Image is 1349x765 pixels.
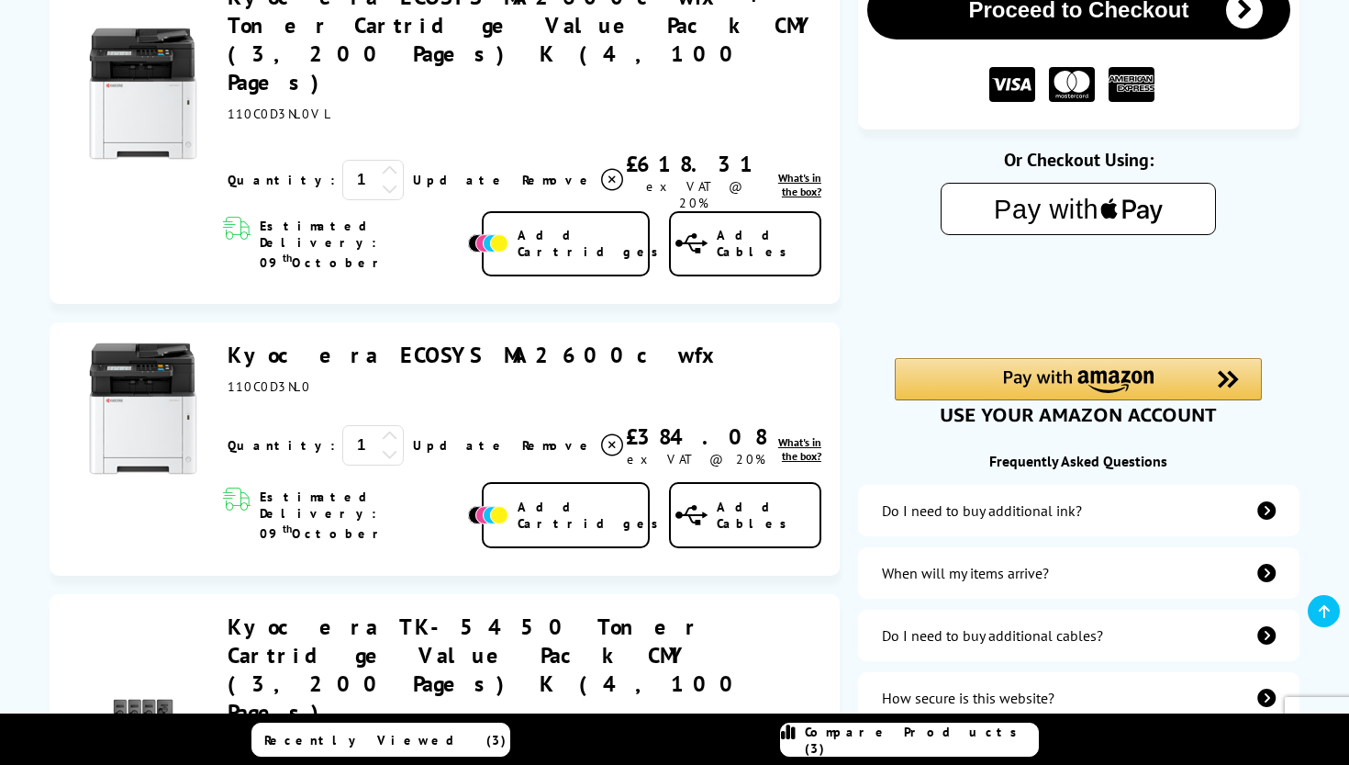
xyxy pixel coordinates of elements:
[228,613,746,726] a: Kyocera TK-5450 Toner Cartridge Value Pack CMY (3,200 Pages) K (4,100 Pages)
[627,451,765,467] span: ex VAT @ 20%
[413,437,507,454] a: Update
[858,148,1299,172] div: Or Checkout Using:
[228,172,335,188] span: Quantity:
[766,435,821,463] a: lnk_inthebox
[895,358,1262,422] div: Amazon Pay - Use your Amazon account
[228,437,335,454] span: Quantity:
[74,341,212,478] img: Kyocera ECOSYS MA2600cwfx
[858,610,1299,661] a: additional-cables
[858,547,1299,599] a: items-arrive
[882,564,1049,582] div: When will my items arrive?
[522,432,626,459] a: Delete item from your basket
[882,626,1103,645] div: Do I need to buy additional cables?
[522,437,595,454] span: Remove
[228,341,726,369] a: Kyocera ECOSYS MA2600cwfx
[260,489,464,542] span: Estimated Delivery: 09 October
[522,166,626,194] a: Delete item from your basket
[626,422,766,451] div: £384.08
[778,435,821,463] span: What's in the box?
[882,689,1054,707] div: How secure is this website?
[518,499,668,532] span: Add Cartridges
[413,172,507,188] a: Update
[858,485,1299,536] a: additional-ink
[778,171,821,198] span: What's in the box?
[228,106,332,122] span: 110C0D3NL0VL
[264,732,507,748] span: Recently Viewed (3)
[1049,67,1095,103] img: MASTER CARD
[74,26,212,163] img: Kyocera ECOSYS MA2600cwfx + Toner Cartridge Value Pack CMY (3,200 Pages) K (4,100 Pages)
[858,672,1299,724] a: secure-website
[717,227,819,260] span: Add Cables
[646,178,742,211] span: ex VAT @ 20%
[895,264,1262,327] iframe: PayPal
[780,723,1039,757] a: Compare Products (3)
[989,67,1035,103] img: VISA
[228,378,311,395] span: 110C0D3NL0
[468,234,508,253] img: Add Cartridges
[111,686,175,750] img: Kyocera TK-5450 Toner Cartridge Value Pack CMY (3,200 Pages) K (4,100 Pages)
[1109,67,1154,103] img: American Express
[260,218,464,271] span: Estimated Delivery: 09 October
[283,522,292,535] sup: th
[858,452,1299,470] div: Frequently Asked Questions
[522,172,595,188] span: Remove
[251,723,510,757] a: Recently Viewed (3)
[518,227,668,260] span: Add Cartridges
[717,499,819,532] span: Add Cables
[882,501,1082,520] div: Do I need to buy additional ink?
[283,251,292,264] sup: th
[468,506,508,524] img: Add Cartridges
[805,724,1038,757] span: Compare Products (3)
[762,171,821,198] a: lnk_inthebox
[626,150,762,178] div: £618.31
